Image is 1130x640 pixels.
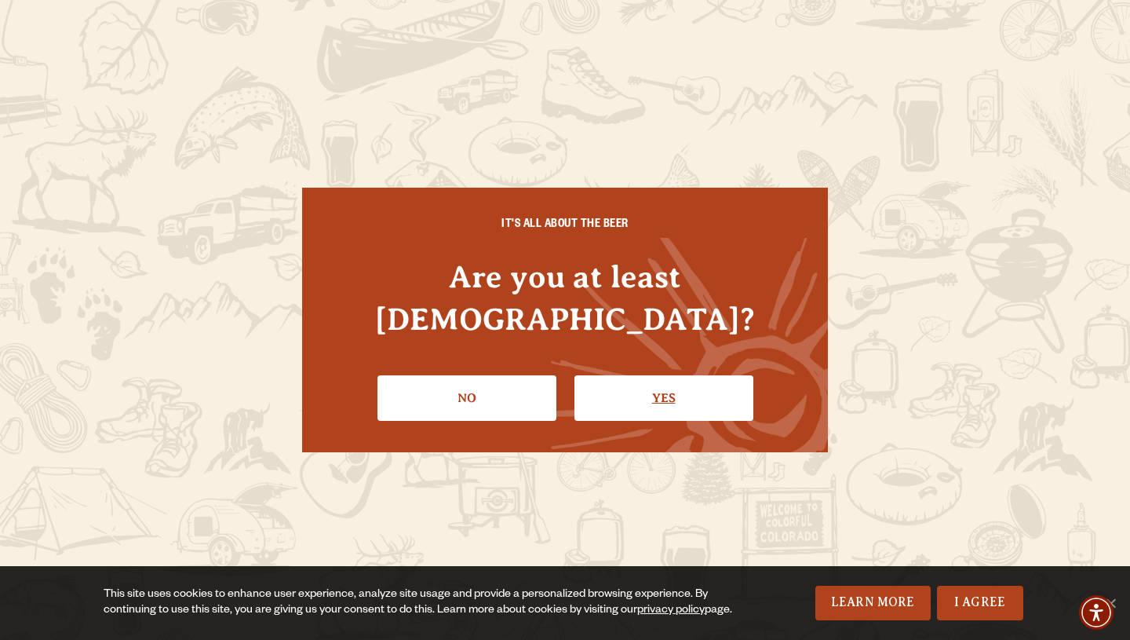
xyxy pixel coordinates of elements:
a: privacy policy [637,605,705,617]
h4: Are you at least [DEMOGRAPHIC_DATA]? [334,256,796,339]
a: No [377,375,556,421]
div: This site uses cookies to enhance user experience, analyze site usage and provide a personalized ... [104,587,734,619]
div: Accessibility Menu [1079,595,1114,630]
a: Confirm I'm 21 or older [574,375,753,421]
a: Learn More [815,586,931,620]
a: I Agree [937,586,1023,620]
h6: IT'S ALL ABOUT THE BEER [334,219,796,233]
